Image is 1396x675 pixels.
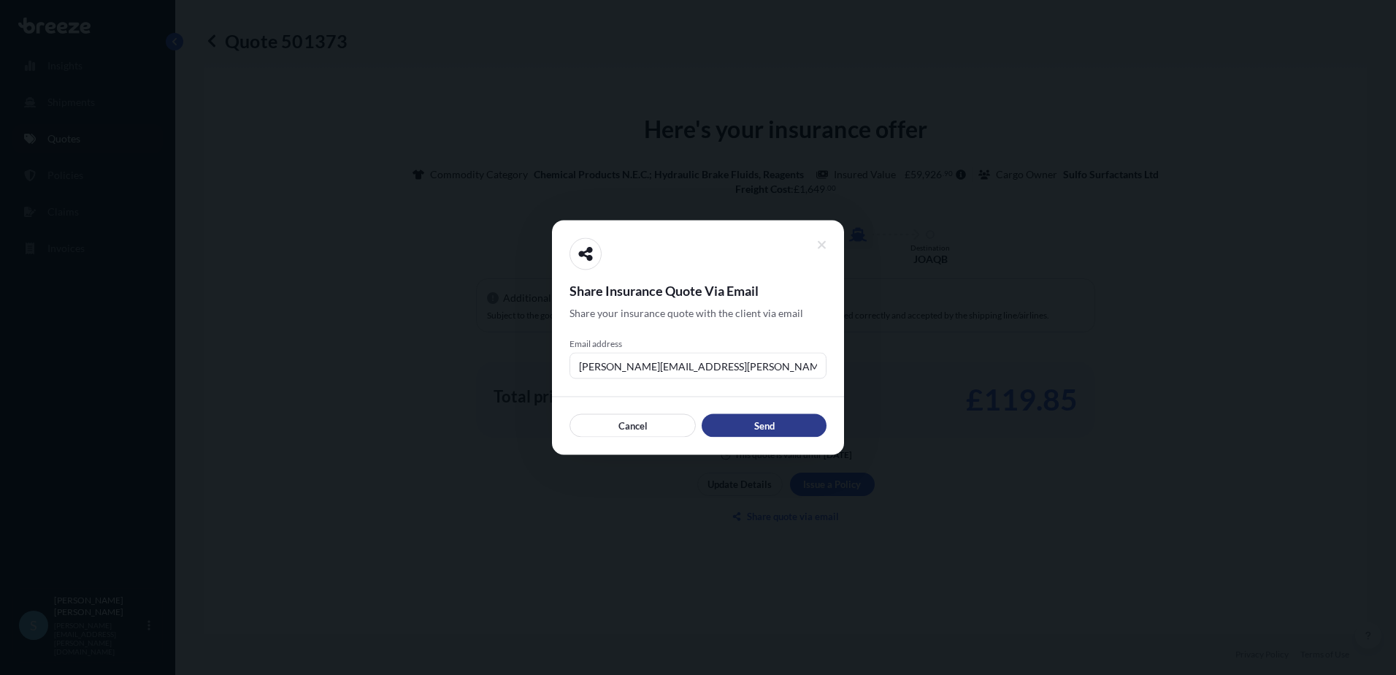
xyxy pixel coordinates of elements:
[569,306,803,321] span: Share your insurance quote with the client via email
[754,419,775,433] p: Send
[702,414,827,438] button: Send
[569,282,827,300] span: Share Insurance Quote Via Email
[569,414,696,438] button: Cancel
[569,353,827,379] input: example@gmail.com
[618,419,648,433] p: Cancel
[569,338,827,350] span: Email address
